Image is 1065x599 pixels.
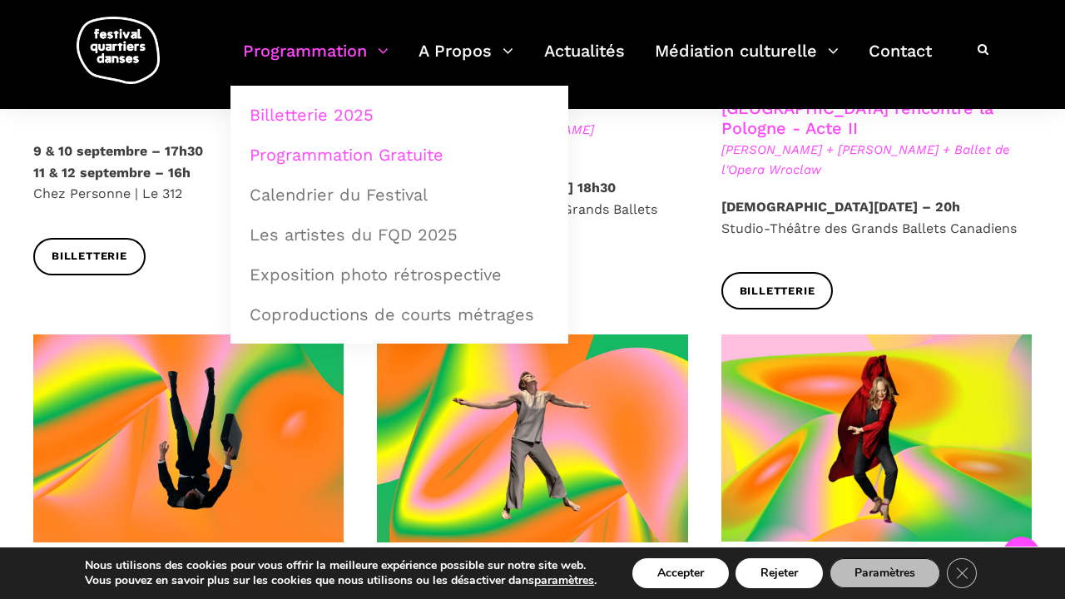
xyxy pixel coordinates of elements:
a: Billetterie [721,272,834,309]
span: [PERSON_NAME] + [PERSON_NAME] + Ballet de l'Opera Wroclaw [721,140,1032,180]
strong: [DEMOGRAPHIC_DATA][DATE] – 20h [721,199,960,215]
a: Programmation [243,37,389,86]
a: Billetterie 2025 [240,96,559,134]
a: Actualités [544,37,625,86]
a: Contact [869,37,932,86]
a: Coproductions de courts métrages [240,295,559,334]
button: Rejeter [736,558,823,588]
p: Studio-Théâtre des Grands Ballets Canadiens [721,196,1032,239]
a: A Propos [419,37,513,86]
span: Billetterie [740,283,815,300]
span: Billetterie [52,248,127,265]
img: logo-fqd-med [77,17,160,84]
p: Nous utilisons des cookies pour vous offrir la meilleure expérience possible sur notre site web. [85,558,597,573]
a: Billetterie [33,238,146,275]
a: Programmation Gratuite [240,136,559,174]
button: paramètres [534,573,594,588]
button: Accepter [632,558,729,588]
a: Calendrier du Festival [240,176,559,214]
p: Chez Personne | Le 312 [33,141,344,205]
button: Paramètres [830,558,940,588]
strong: 9 & 10 septembre – 17h30 11 & 12 septembre – 16h [33,143,203,181]
p: Vous pouvez en savoir plus sur les cookies que nous utilisons ou les désactiver dans . [85,573,597,588]
a: Médiation culturelle [655,37,839,86]
a: Exposition photo rétrospective [240,255,559,294]
button: Close GDPR Cookie Banner [947,558,977,588]
a: Les artistes du FQD 2025 [240,215,559,254]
